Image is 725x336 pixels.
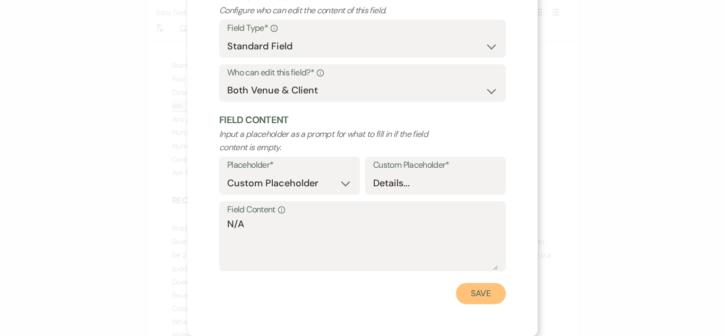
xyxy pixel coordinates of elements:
[219,127,448,154] p: Input a placeholder as a prompt for what to fill in if the field content is empty.
[456,283,506,304] button: Save
[219,114,506,127] h2: Field Content
[227,202,498,218] label: Field Content
[219,4,448,18] p: Configure who can edit the content of this field.
[227,21,498,36] label: Field Type*
[227,217,498,270] textarea: N/A
[227,65,498,81] label: Who can edit this field?*
[373,158,498,173] label: Custom Placeholder*
[227,158,352,173] label: Placeholder*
